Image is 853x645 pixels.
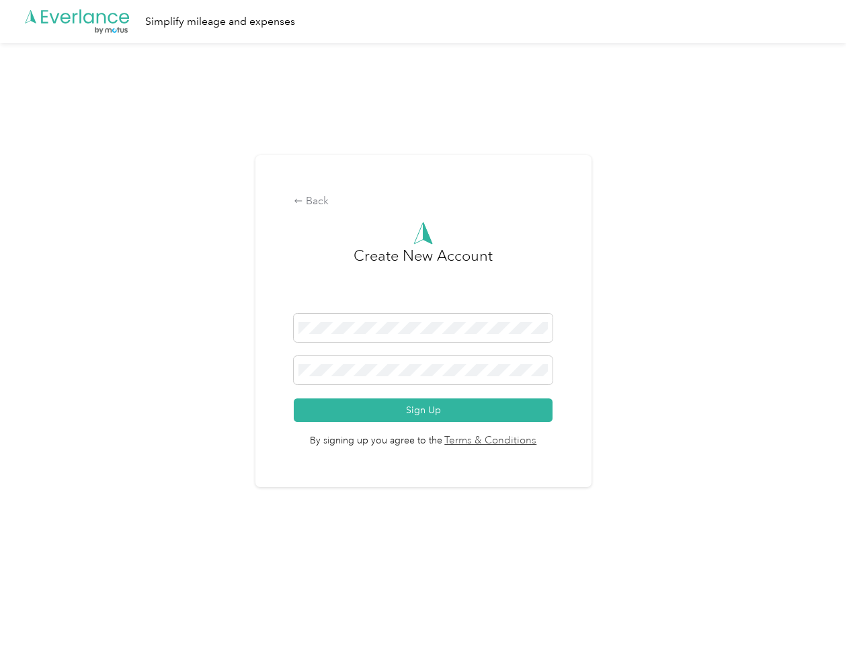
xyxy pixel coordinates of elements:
[354,245,493,314] h3: Create New Account
[294,422,553,449] span: By signing up you agree to the
[294,398,553,422] button: Sign Up
[145,13,295,30] div: Simplify mileage and expenses
[442,433,537,449] a: Terms & Conditions
[294,193,553,210] div: Back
